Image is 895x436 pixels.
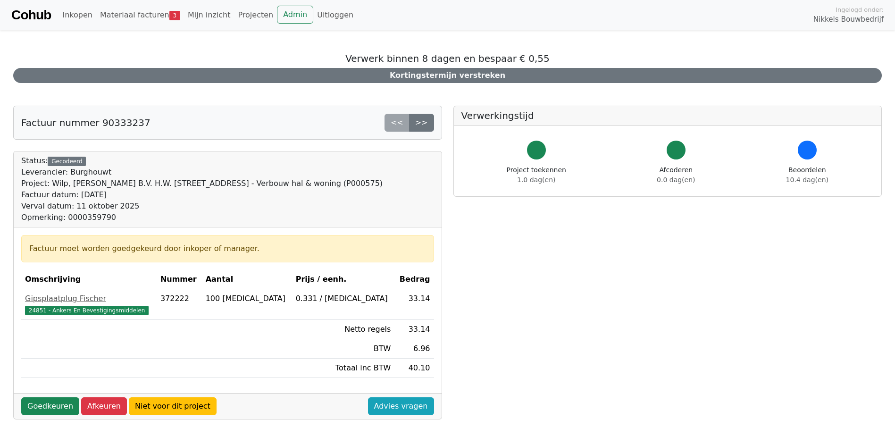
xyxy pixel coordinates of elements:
h5: Verwerk binnen 8 dagen en bespaar € 0,55 [13,53,882,64]
td: 372222 [157,289,202,320]
a: Cohub [11,4,51,26]
td: BTW [292,339,395,359]
div: 0.331 / [MEDICAL_DATA] [296,293,391,304]
div: Gipsplaatplug Fischer [25,293,153,304]
span: 0.0 dag(en) [657,176,695,184]
td: 33.14 [394,320,434,339]
div: Gecodeerd [48,157,86,166]
div: Factuur moet worden goedgekeurd door inkoper of manager. [29,243,426,254]
th: Omschrijving [21,270,157,289]
div: Opmerking: 0000359790 [21,212,383,223]
a: Gipsplaatplug Fischer24851 - Ankers En Bevestigingsmiddelen [25,293,153,316]
a: Advies vragen [368,397,434,415]
td: 40.10 [394,359,434,378]
td: Netto regels [292,320,395,339]
span: Ingelogd onder: [836,5,884,14]
h5: Verwerkingstijd [461,110,874,121]
h5: Factuur nummer 90333237 [21,117,151,128]
div: Kortingstermijn verstreken [13,68,882,83]
td: 6.96 [394,339,434,359]
span: 10.4 dag(en) [786,176,828,184]
td: 33.14 [394,289,434,320]
th: Bedrag [394,270,434,289]
td: Totaal inc BTW [292,359,395,378]
a: Uitloggen [313,6,357,25]
a: Inkopen [59,6,96,25]
div: Verval datum: 11 oktober 2025 [21,201,383,212]
span: Nikkels Bouwbedrijf [813,14,884,25]
div: Factuur datum: [DATE] [21,189,383,201]
span: 3 [169,11,180,20]
a: Admin [277,6,313,24]
div: Leverancier: Burghouwt [21,167,383,178]
th: Nummer [157,270,202,289]
th: Prijs / eenh. [292,270,395,289]
a: Niet voor dit project [129,397,217,415]
div: Status: [21,155,383,223]
a: Mijn inzicht [184,6,234,25]
a: Projecten [234,6,277,25]
span: 24851 - Ankers En Bevestigingsmiddelen [25,306,149,315]
div: Afcoderen [657,165,695,185]
a: Afkeuren [81,397,127,415]
a: >> [409,114,434,132]
th: Aantal [202,270,292,289]
div: Beoordelen [786,165,828,185]
div: Project toekennen [507,165,566,185]
a: Materiaal facturen3 [96,6,184,25]
a: Goedkeuren [21,397,79,415]
div: Project: Wilp, [PERSON_NAME] B.V. H.W. [STREET_ADDRESS] - Verbouw hal & woning (P000575) [21,178,383,189]
div: 100 [MEDICAL_DATA] [206,293,288,304]
span: 1.0 dag(en) [517,176,555,184]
